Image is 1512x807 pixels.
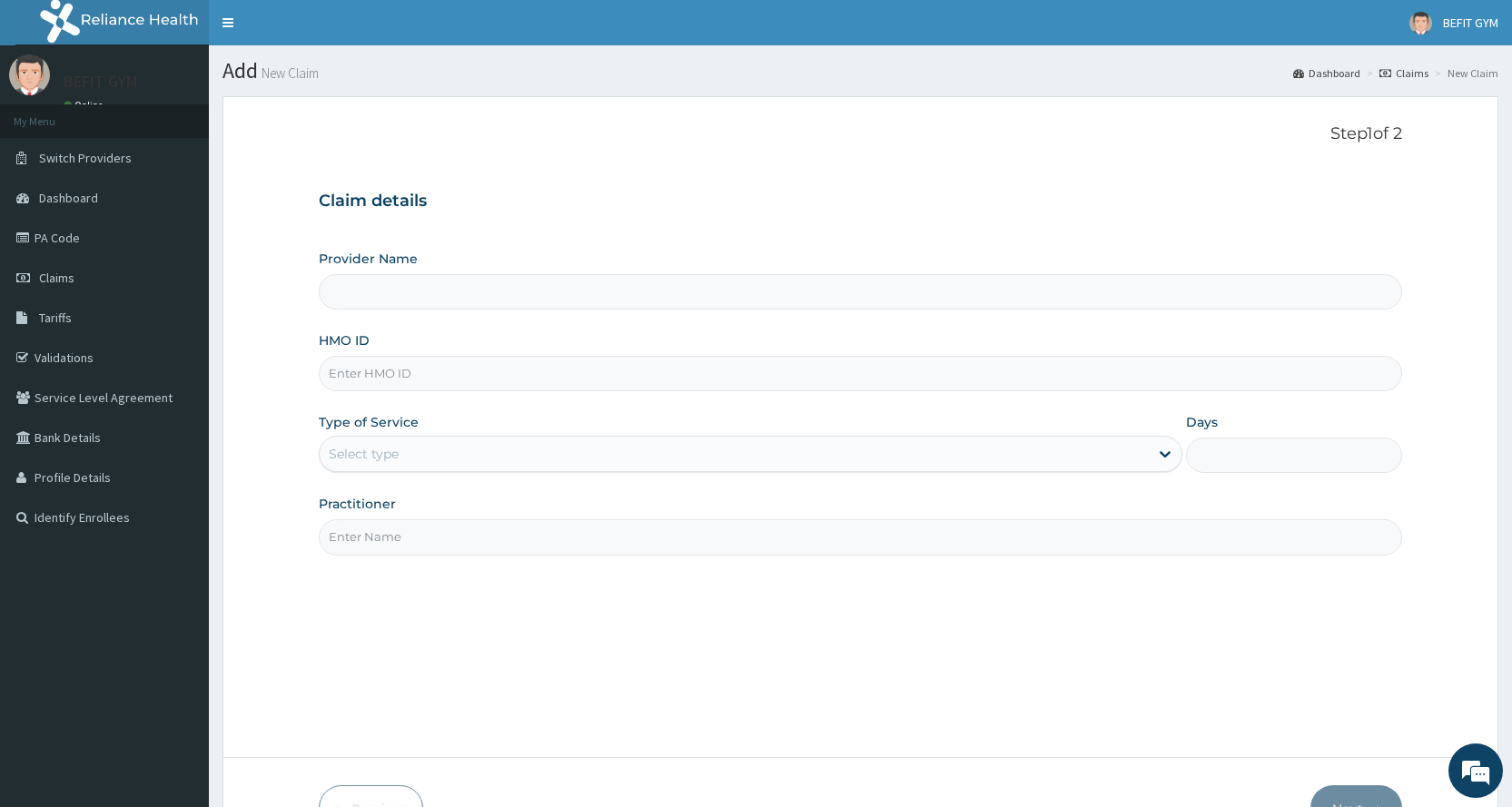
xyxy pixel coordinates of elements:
[319,519,1402,555] input: Enter Name
[9,54,50,95] img: User Image
[319,124,1402,144] p: Step 1 of 2
[258,66,319,80] small: New Claim
[39,310,72,326] span: Tariffs
[1379,65,1428,81] a: Claims
[319,250,418,268] label: Provider Name
[1443,15,1498,31] span: BEFIT GYM
[1186,413,1218,431] label: Days
[222,59,1498,83] h1: Add
[1430,65,1498,81] li: New Claim
[319,413,419,431] label: Type of Service
[329,445,399,463] div: Select type
[319,192,1402,212] h3: Claim details
[64,99,107,112] a: Online
[319,495,396,513] label: Practitioner
[39,270,74,286] span: Claims
[319,331,370,349] label: HMO ID
[39,150,132,166] span: Switch Providers
[39,190,98,206] span: Dashboard
[1409,12,1432,34] img: User Image
[1293,65,1360,81] a: Dashboard
[319,356,1402,391] input: Enter HMO ID
[64,74,137,90] p: BEFIT GYM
